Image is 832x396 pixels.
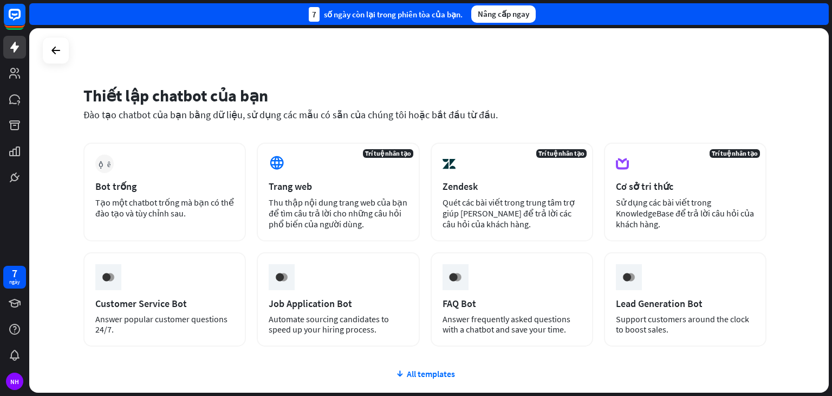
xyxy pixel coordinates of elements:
[312,9,316,20] font: 7
[9,278,20,285] font: ngày
[478,9,529,19] font: Nâng cấp ngay
[324,9,463,20] font: số ngày còn lại trong phiên tòa của bạn.
[3,266,26,289] a: 7 ngày
[10,378,19,386] font: NH
[12,266,17,280] font: 7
